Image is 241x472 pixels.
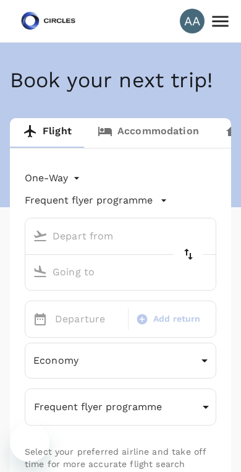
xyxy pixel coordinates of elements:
[85,118,212,148] a: Accommodation
[55,312,120,327] p: Departure
[25,168,83,188] div: One-Way
[25,193,153,208] p: Frequent flyer programme
[28,226,190,246] input: Depart from
[207,234,209,237] button: Open
[10,423,49,462] iframe: Button to launch messaging window
[25,388,216,426] button: Frequent flyer programme
[10,118,85,148] a: Flight
[28,262,190,281] input: Going to
[174,239,203,269] button: delete
[10,67,231,93] h4: Book your next trip!
[153,312,201,325] span: Add return
[25,193,167,208] button: Frequent flyer programme
[25,345,216,376] div: Economy
[207,270,209,273] button: Open
[180,9,205,33] div: AA
[34,400,162,414] p: Frequent flyer programme
[20,7,77,35] img: Circles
